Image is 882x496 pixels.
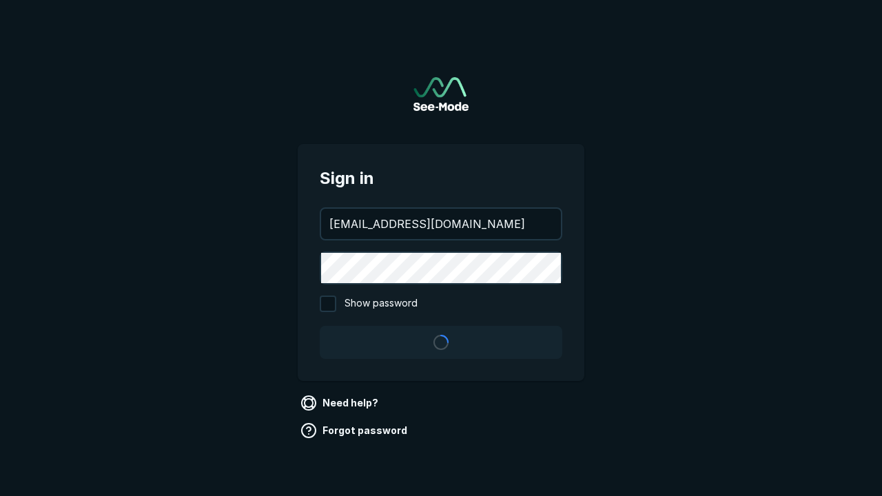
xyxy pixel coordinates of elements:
img: See-Mode Logo [413,77,469,111]
span: Show password [345,296,418,312]
a: Forgot password [298,420,413,442]
span: Sign in [320,166,562,191]
input: your@email.com [321,209,561,239]
a: Need help? [298,392,384,414]
a: Go to sign in [413,77,469,111]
